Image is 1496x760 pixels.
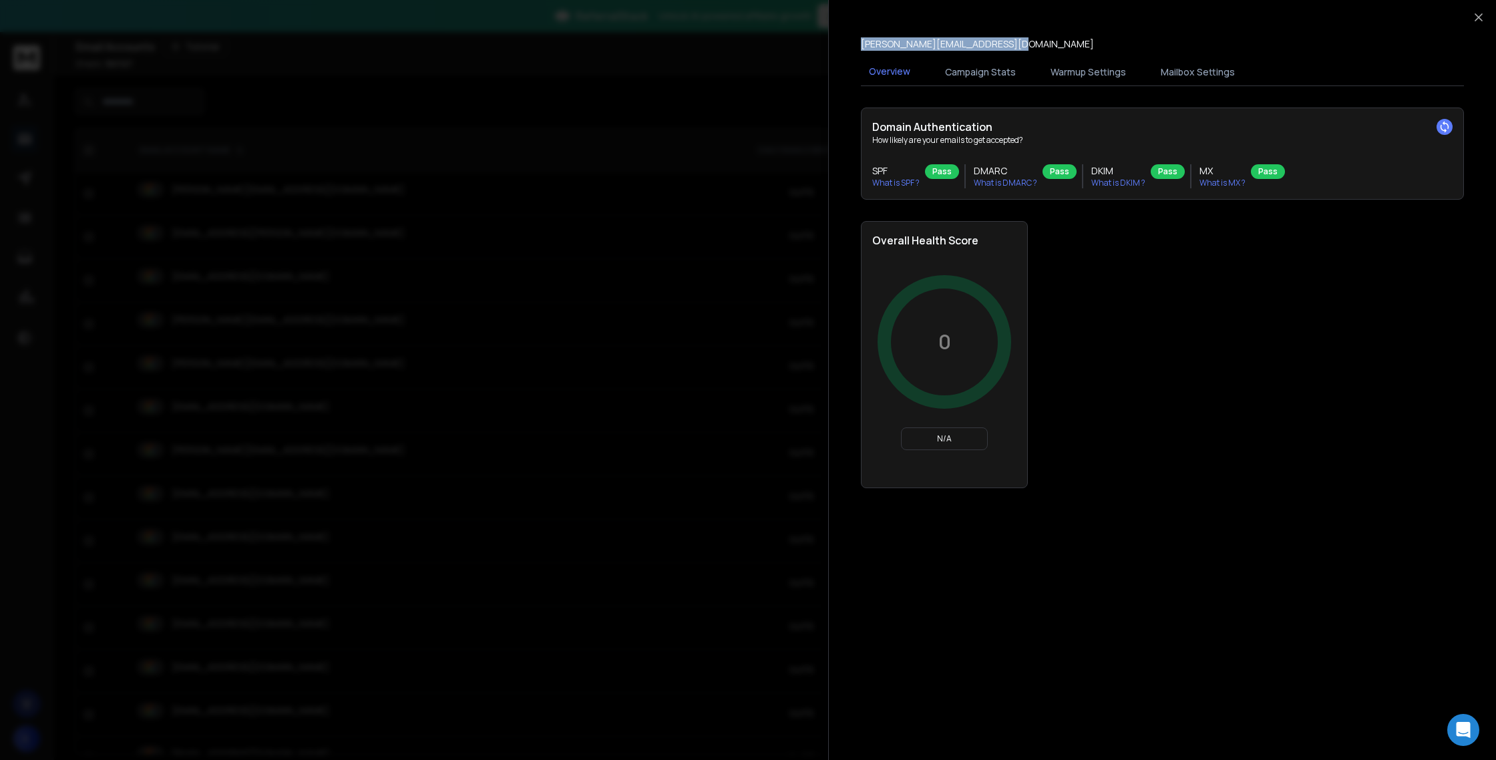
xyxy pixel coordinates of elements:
[1091,178,1145,188] p: What is DKIM ?
[872,135,1453,146] p: How likely are your emails to get accepted?
[974,178,1037,188] p: What is DMARC ?
[872,119,1453,135] h2: Domain Authentication
[1091,164,1145,178] h3: DKIM
[872,164,920,178] h3: SPF
[1199,164,1246,178] h3: MX
[1199,178,1246,188] p: What is MX ?
[1043,57,1134,87] button: Warmup Settings
[1151,164,1185,179] div: Pass
[1251,164,1285,179] div: Pass
[861,37,1094,51] p: [PERSON_NAME][EMAIL_ADDRESS][DOMAIN_NAME]
[938,330,951,354] p: 0
[872,178,920,188] p: What is SPF ?
[861,57,918,87] button: Overview
[1447,714,1479,746] div: Open Intercom Messenger
[974,164,1037,178] h3: DMARC
[925,164,959,179] div: Pass
[1043,164,1077,179] div: Pass
[1153,57,1243,87] button: Mailbox Settings
[937,57,1024,87] button: Campaign Stats
[907,433,982,444] p: N/A
[872,232,1016,248] h2: Overall Health Score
